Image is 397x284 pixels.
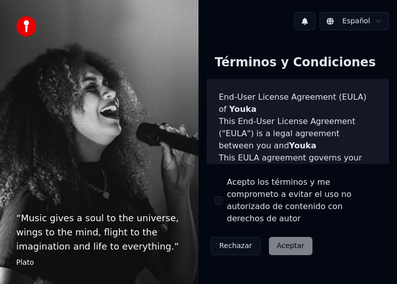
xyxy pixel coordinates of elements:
[229,104,257,114] span: Youka
[16,16,36,36] img: youka
[219,115,377,152] p: This End-User License Agreement ("EULA") is a legal agreement between you and
[227,176,381,225] label: Acepto los términos y me comprometo a evitar el uso no autorizado de contenido con derechos de autor
[16,258,182,268] footer: Plato
[16,211,182,254] p: “ Music gives a soul to the universe, wings to the mind, flight to the imagination and life to ev...
[219,152,377,225] p: This EULA agreement governs your acquisition and use of our software ("Software") directly from o...
[207,47,384,79] div: Términos y Condiciones
[289,141,316,150] span: Youka
[219,91,377,115] h3: End-User License Agreement (EULA) of
[211,237,261,255] button: Rechazar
